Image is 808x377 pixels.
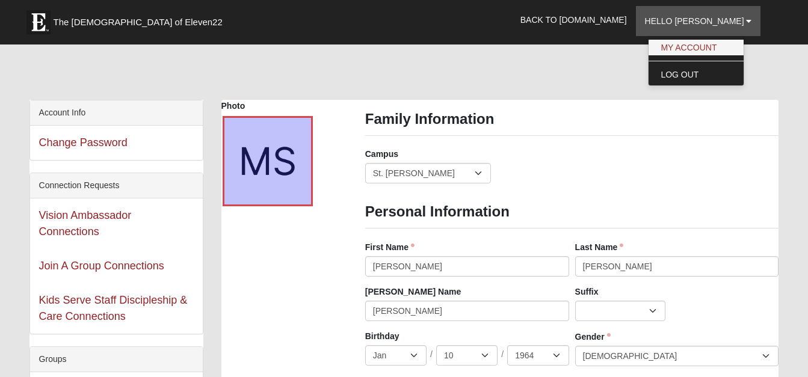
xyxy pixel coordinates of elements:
[20,4,261,34] a: The [DEMOGRAPHIC_DATA] of Eleven22
[26,10,51,34] img: Eleven22 logo
[645,16,744,26] span: Hello [PERSON_NAME]
[30,347,203,372] div: Groups
[221,100,245,112] label: Photo
[365,148,398,160] label: Campus
[365,286,461,298] label: [PERSON_NAME] Name
[649,40,744,55] a: My Account
[39,209,132,238] a: Vision Ambassador Connections
[54,16,223,28] span: The [DEMOGRAPHIC_DATA] of Eleven22
[39,294,188,322] a: Kids Serve Staff Discipleship & Care Connections
[430,348,433,361] span: /
[365,203,779,221] h3: Personal Information
[365,330,399,342] label: Birthday
[575,286,599,298] label: Suffix
[365,241,415,253] label: First Name
[636,6,761,36] a: Hello [PERSON_NAME]
[365,111,779,128] h3: Family Information
[39,136,128,149] a: Change Password
[511,5,636,35] a: Back to [DOMAIN_NAME]
[39,260,164,272] a: Join A Group Connections
[30,173,203,198] div: Connection Requests
[575,241,624,253] label: Last Name
[575,331,611,343] label: Gender
[30,100,203,126] div: Account Info
[501,348,504,361] span: /
[649,67,744,82] a: Log Out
